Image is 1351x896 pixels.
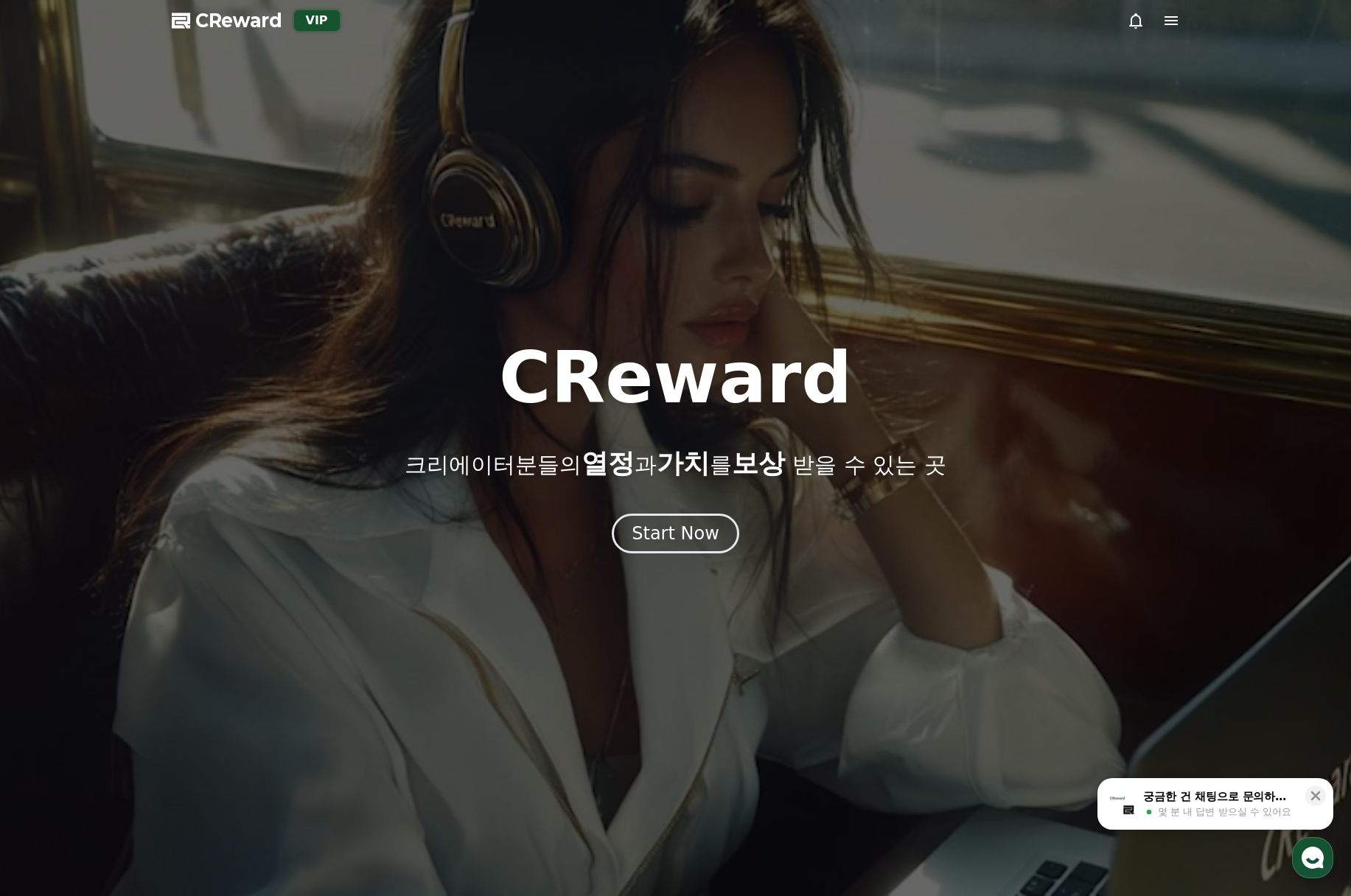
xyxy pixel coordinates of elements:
[582,448,635,478] span: 열정
[294,10,340,31] div: VIP
[172,9,282,32] a: CReward
[657,448,710,478] span: 가치
[612,514,739,553] button: Start Now
[612,528,739,542] a: Start Now
[195,9,282,32] span: CReward
[405,449,946,478] p: 크리에이터분들의 과 를 받을 수 있는 곳
[499,343,852,413] h1: CReward
[632,522,719,545] div: Start Now
[732,448,785,478] span: 보상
